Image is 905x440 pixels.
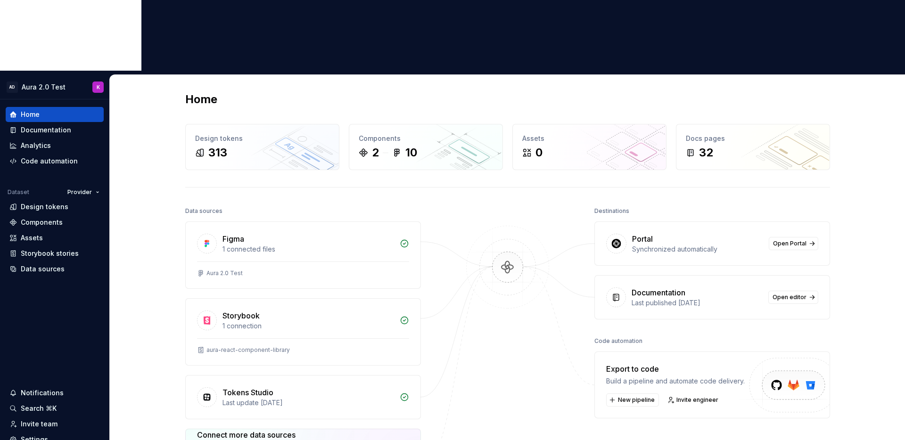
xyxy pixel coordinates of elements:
[22,82,66,92] div: Aura 2.0 Test
[773,293,806,301] span: Open editor
[185,204,222,218] div: Data sources
[2,77,107,97] button: ADAura 2.0 TestK
[206,269,243,277] div: Aura 2.0 Test
[6,246,104,261] a: Storybook stories
[512,124,666,170] a: Assets0
[773,240,806,247] span: Open Portal
[6,107,104,122] a: Home
[21,156,78,166] div: Code automation
[185,298,421,366] a: Storybook1 connectionaura-react-component-library
[594,204,629,218] div: Destinations
[535,145,543,160] div: 0
[6,401,104,416] button: Search ⌘K
[21,110,40,119] div: Home
[405,145,417,160] div: 10
[21,218,63,227] div: Components
[618,396,655,404] span: New pipeline
[206,346,290,354] div: aura-react-component-library
[222,244,394,254] div: 1 connected files
[6,385,104,400] button: Notifications
[21,125,71,135] div: Documentation
[222,387,273,398] div: Tokens Studio
[632,233,653,244] div: Portal
[606,376,745,386] div: Build a pipeline and automate code delivery.
[606,363,745,375] div: Export to code
[594,334,642,348] div: Code automation
[699,145,713,160] div: 32
[665,393,723,407] a: Invite engineer
[185,124,339,170] a: Design tokens313
[21,141,51,150] div: Analytics
[6,122,104,138] a: Documentation
[185,221,421,289] a: Figma1 connected filesAura 2.0 Test
[7,81,18,93] div: AD
[686,134,820,143] div: Docs pages
[21,202,68,212] div: Design tokens
[222,398,394,407] div: Last update [DATE]
[359,134,493,143] div: Components
[21,249,79,258] div: Storybook stories
[222,310,260,321] div: Storybook
[6,215,104,230] a: Components
[768,291,818,304] a: Open editor
[769,237,818,250] a: Open Portal
[6,230,104,245] a: Assets
[372,145,379,160] div: 2
[222,321,394,331] div: 1 connection
[21,388,64,398] div: Notifications
[676,124,830,170] a: Docs pages32
[21,419,58,429] div: Invite team
[8,188,29,196] div: Dataset
[349,124,503,170] a: Components210
[97,83,100,91] div: K
[522,134,657,143] div: Assets
[632,244,763,254] div: Synchronized automatically
[676,396,718,404] span: Invite engineer
[208,145,227,160] div: 313
[21,404,57,413] div: Search ⌘K
[63,186,104,199] button: Provider
[67,188,92,196] span: Provider
[6,261,104,277] a: Data sources
[222,233,244,244] div: Figma
[632,287,685,298] div: Documentation
[6,138,104,153] a: Analytics
[6,199,104,214] a: Design tokens
[21,264,65,274] div: Data sources
[185,92,217,107] h2: Home
[6,154,104,169] a: Code automation
[632,298,763,308] div: Last published [DATE]
[606,393,659,407] button: New pipeline
[21,233,43,243] div: Assets
[6,416,104,432] a: Invite team
[195,134,329,143] div: Design tokens
[185,375,421,419] a: Tokens StudioLast update [DATE]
